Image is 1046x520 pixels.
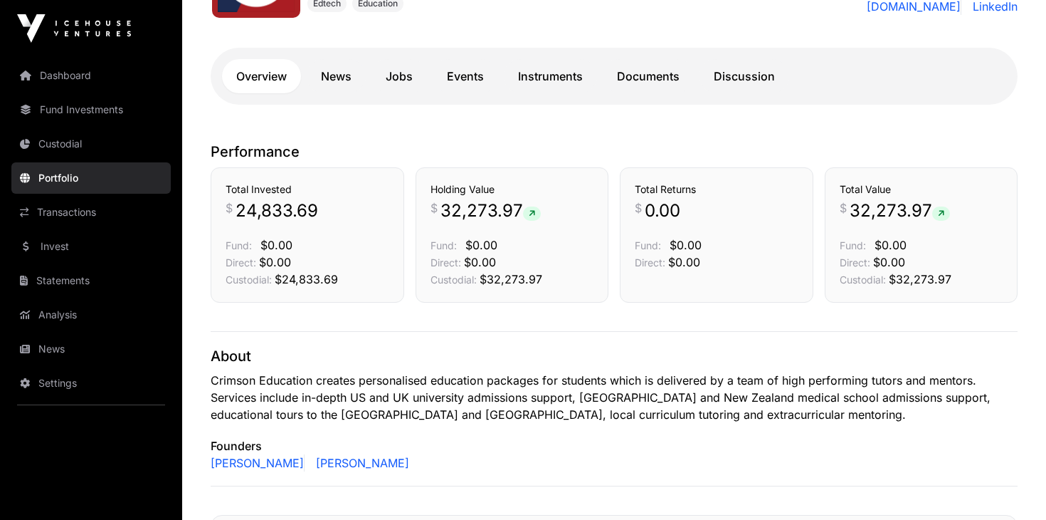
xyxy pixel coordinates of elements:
a: Fund Investments [11,94,171,125]
span: Fund: [430,239,457,251]
a: Documents [603,59,694,93]
a: Events [433,59,498,93]
a: Analysis [11,299,171,331]
a: Transactions [11,197,171,228]
span: 32,273.97 [850,199,950,222]
span: Fund: [226,239,252,251]
span: Fund: [840,239,866,251]
span: $0.00 [464,255,496,269]
span: $0.00 [668,255,700,269]
p: About [211,346,1018,366]
span: $ [840,199,847,217]
p: Performance [211,142,1018,162]
span: $0.00 [260,238,292,252]
a: Invest [11,231,171,262]
span: $32,273.97 [480,272,542,286]
span: Direct: [226,256,256,269]
span: Direct: [430,256,461,269]
a: Statements [11,265,171,296]
span: $0.00 [465,238,497,252]
a: [PERSON_NAME] [310,454,409,472]
span: 0.00 [645,199,680,222]
a: Instruments [504,59,597,93]
span: $0.00 [875,238,907,252]
span: Fund: [635,239,661,251]
span: $0.00 [670,238,702,252]
h3: Total Value [840,182,1003,197]
span: $0.00 [873,255,905,269]
h3: Total Returns [635,182,798,197]
span: 24,833.69 [236,199,318,222]
a: Dashboard [11,60,171,91]
a: Overview [222,59,301,93]
span: $32,273.97 [889,272,951,286]
span: $24,833.69 [275,272,338,286]
span: Direct: [635,256,665,269]
span: Direct: [840,256,870,269]
span: 32,273.97 [440,199,541,222]
p: Crimson Education creates personalised education packages for students which is delivered by a te... [211,372,1018,423]
span: $ [226,199,233,217]
a: Settings [11,368,171,399]
a: News [307,59,366,93]
a: Discussion [699,59,789,93]
a: [PERSON_NAME] [211,454,305,472]
h3: Total Invested [226,182,389,197]
img: Icehouse Ventures Logo [17,14,131,43]
a: Jobs [371,59,427,93]
p: Founders [211,437,1018,454]
iframe: Chat Widget [975,452,1046,520]
span: $ [430,199,438,217]
span: $ [635,199,642,217]
a: Portfolio [11,162,171,194]
h3: Holding Value [430,182,594,197]
a: Custodial [11,128,171,160]
nav: Tabs [222,59,1006,93]
span: Custodial: [430,274,477,286]
span: $0.00 [259,255,291,269]
span: Custodial: [840,274,886,286]
a: News [11,333,171,365]
span: Custodial: [226,274,272,286]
